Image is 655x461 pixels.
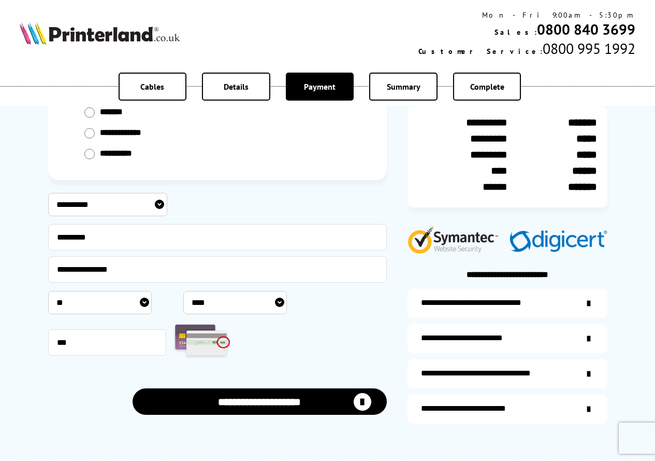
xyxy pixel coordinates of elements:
span: Complete [470,81,504,92]
span: Customer Service: [418,47,543,56]
span: Cables [140,81,164,92]
span: Payment [304,81,336,92]
a: additional-ink [407,289,607,318]
img: Printerland Logo [20,22,180,45]
a: items-arrive [407,324,607,353]
span: Summary [387,81,420,92]
span: Sales: [494,27,537,37]
a: secure-website [407,395,607,424]
div: Mon - Fri 9:00am - 5:30pm [418,10,635,20]
span: Details [224,81,249,92]
a: 0800 840 3699 [537,20,635,39]
span: 0800 995 1992 [543,39,635,58]
a: additional-cables [407,359,607,388]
